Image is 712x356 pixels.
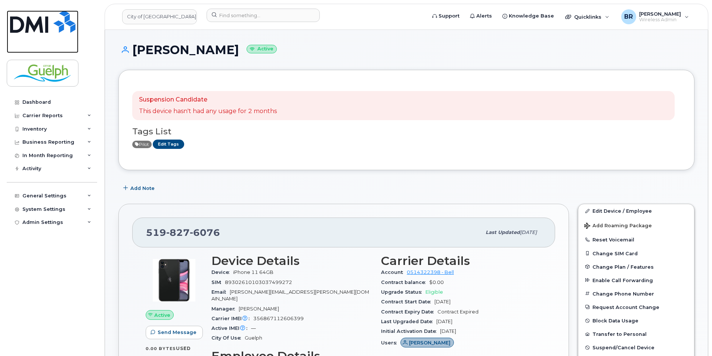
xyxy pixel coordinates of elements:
[132,141,152,148] span: Active
[253,316,304,321] span: 356867112606399
[381,328,440,334] span: Initial Activation Date
[409,339,451,346] span: [PERSON_NAME]
[251,325,256,331] span: —
[381,254,542,268] h3: Carrier Details
[578,233,694,246] button: Reset Voicemail
[146,326,203,339] button: Send Message
[211,269,233,275] span: Device
[153,140,184,149] a: Edit Tags
[130,185,155,192] span: Add Note
[578,204,694,218] a: Edit Device / Employee
[139,96,277,104] p: Suspension Candidate
[578,314,694,327] button: Block Data Usage
[436,319,452,324] span: [DATE]
[158,329,196,336] span: Send Message
[578,218,694,233] button: Add Roaming Package
[211,306,239,312] span: Manager
[211,289,369,302] span: [PERSON_NAME][EMAIL_ADDRESS][PERSON_NAME][DOMAIN_NAME]
[233,269,273,275] span: iPhone 11 64GB
[381,319,436,324] span: Last Upgraded Date
[578,341,694,354] button: Suspend/Cancel Device
[592,345,654,350] span: Suspend/Cancel Device
[437,309,479,315] span: Contract Expired
[211,325,251,331] span: Active IMEI
[139,107,277,116] p: This device hasn't had any usage for 2 months
[146,227,220,238] span: 519
[584,223,652,230] span: Add Roaming Package
[520,229,537,235] span: [DATE]
[578,274,694,287] button: Enable Call Forwarding
[211,280,225,285] span: SIM
[152,258,196,303] img: iPhone_11.jpg
[166,227,190,238] span: 827
[118,181,161,195] button: Add Note
[211,316,253,321] span: Carrier IMEI
[239,306,279,312] span: [PERSON_NAME]
[425,289,443,295] span: Eligible
[578,327,694,341] button: Transfer to Personal
[132,127,681,136] h3: Tags List
[407,269,454,275] a: 0514322398 - Bell
[434,299,451,305] span: [DATE]
[578,260,694,274] button: Change Plan / Features
[146,346,176,351] span: 0.00 Bytes
[578,247,694,260] button: Change SIM Card
[381,280,429,285] span: Contract balance
[381,289,425,295] span: Upgrade Status
[176,346,191,351] span: used
[592,277,653,283] span: Enable Call Forwarding
[211,289,230,295] span: Email
[429,280,444,285] span: $0.00
[381,340,400,346] span: Users
[247,45,277,53] small: Active
[381,299,434,305] span: Contract Start Date
[578,300,694,314] button: Request Account Change
[118,43,694,56] h1: [PERSON_NAME]
[592,264,654,269] span: Change Plan / Features
[211,335,245,341] span: City Of Use
[486,229,520,235] span: Last updated
[211,254,372,268] h3: Device Details
[381,309,437,315] span: Contract Expiry Date
[381,269,407,275] span: Account
[190,227,220,238] span: 6076
[578,287,694,300] button: Change Phone Number
[154,312,170,319] span: Active
[400,340,454,346] a: [PERSON_NAME]
[225,280,292,285] span: 89302610103037499272
[440,328,456,334] span: [DATE]
[245,335,262,341] span: Guelph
